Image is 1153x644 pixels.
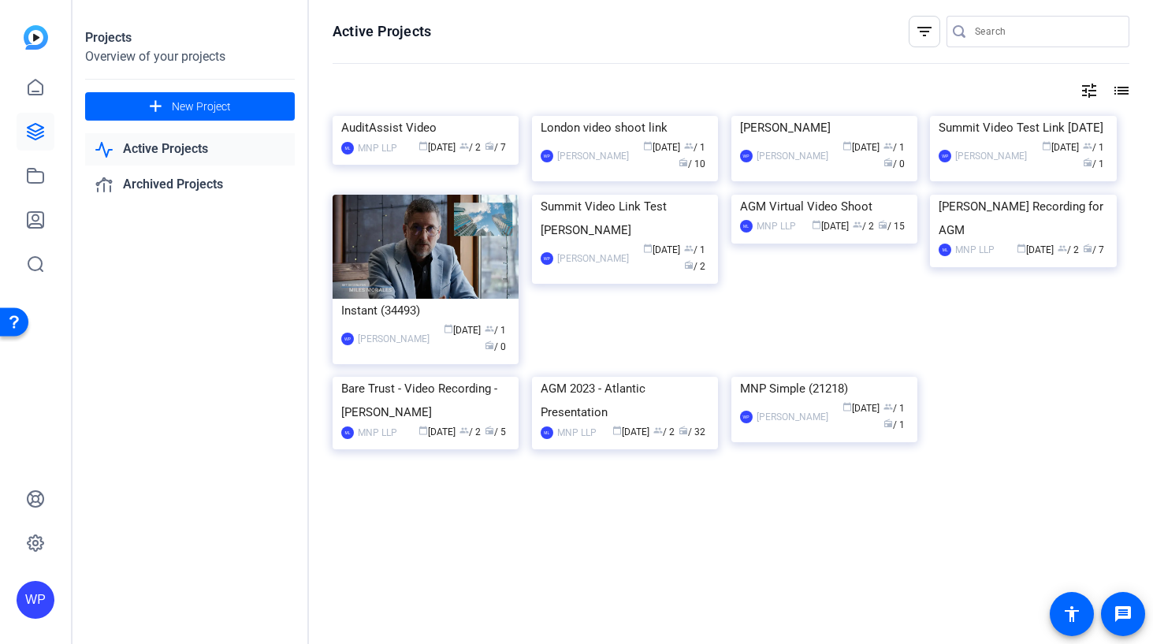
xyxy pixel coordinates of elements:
h1: Active Projects [333,22,431,41]
div: [PERSON_NAME] [557,251,629,266]
div: MNP Simple (21218) [740,377,909,400]
div: [PERSON_NAME] [757,409,828,425]
span: group [684,244,694,253]
span: [DATE] [418,142,456,153]
div: AGM 2023 - Atlantic Presentation [541,377,709,424]
span: / 2 [684,261,705,272]
span: / 1 [485,325,506,336]
span: calendar_today [812,220,821,229]
span: / 1 [1083,142,1104,153]
span: group [485,324,494,333]
span: calendar_today [444,324,453,333]
span: calendar_today [418,426,428,435]
span: [DATE] [842,142,880,153]
span: calendar_today [1017,244,1026,253]
span: radio [485,141,494,151]
span: [DATE] [1042,142,1079,153]
mat-icon: filter_list [915,22,934,41]
span: radio [883,158,893,167]
span: / 32 [679,426,705,437]
span: / 2 [853,221,874,232]
span: [DATE] [418,426,456,437]
span: / 15 [878,221,905,232]
div: [PERSON_NAME] Recording for AGM [939,195,1107,242]
div: ML [341,426,354,439]
div: Bare Trust - Video Recording - [PERSON_NAME] [341,377,510,424]
span: / 2 [459,142,481,153]
span: group [684,141,694,151]
span: [DATE] [444,325,481,336]
input: Search [975,22,1117,41]
div: Instant (34493) [341,299,510,322]
span: / 0 [883,158,905,169]
span: group [1083,141,1092,151]
a: Archived Projects [85,169,295,201]
mat-icon: tune [1080,81,1099,100]
span: / 1 [684,142,705,153]
div: MNP LLP [955,242,995,258]
span: / 7 [1083,244,1104,255]
span: radio [679,426,688,435]
span: group [883,141,893,151]
span: radio [883,419,893,428]
span: / 1 [883,419,905,430]
span: calendar_today [842,141,852,151]
span: radio [1083,158,1092,167]
mat-icon: accessibility [1062,605,1081,624]
span: calendar_today [643,244,653,253]
span: / 0 [485,341,506,352]
a: Active Projects [85,133,295,166]
span: radio [485,426,494,435]
div: [PERSON_NAME] [358,331,430,347]
div: MNP LLP [358,425,397,441]
div: London video shoot link [541,116,709,140]
span: [DATE] [612,426,649,437]
div: Summit Video Link Test [PERSON_NAME] [541,195,709,242]
span: [DATE] [812,221,849,232]
span: / 7 [485,142,506,153]
div: MNP LLP [757,218,796,234]
span: New Project [172,99,231,115]
span: radio [1083,244,1092,253]
span: calendar_today [842,402,852,411]
div: [PERSON_NAME] [740,116,909,140]
div: [PERSON_NAME] [757,148,828,164]
span: radio [679,158,688,167]
mat-icon: add [146,97,166,117]
span: [DATE] [1017,244,1054,255]
div: MNP LLP [557,425,597,441]
div: ML [740,220,753,233]
div: Projects [85,28,295,47]
span: calendar_today [643,141,653,151]
span: group [853,220,862,229]
span: radio [684,260,694,270]
span: radio [485,341,494,350]
span: / 10 [679,158,705,169]
mat-icon: message [1114,605,1133,624]
span: group [459,141,469,151]
span: group [883,402,893,411]
div: WP [740,411,753,423]
div: [PERSON_NAME] [557,148,629,164]
img: blue-gradient.svg [24,25,48,50]
span: group [459,426,469,435]
div: ML [939,244,951,256]
div: Overview of your projects [85,47,295,66]
span: group [1058,244,1067,253]
mat-icon: list [1110,81,1129,100]
span: / 5 [485,426,506,437]
span: / 1 [684,244,705,255]
div: WP [541,150,553,162]
span: / 2 [459,426,481,437]
button: New Project [85,92,295,121]
span: [DATE] [842,403,880,414]
div: WP [740,150,753,162]
span: / 1 [1083,158,1104,169]
div: Summit Video Test Link [DATE] [939,116,1107,140]
div: WP [939,150,951,162]
div: MNP LLP [358,140,397,156]
span: calendar_today [1042,141,1051,151]
div: AuditAssist Video [341,116,510,140]
div: WP [541,252,553,265]
div: ML [341,142,354,154]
